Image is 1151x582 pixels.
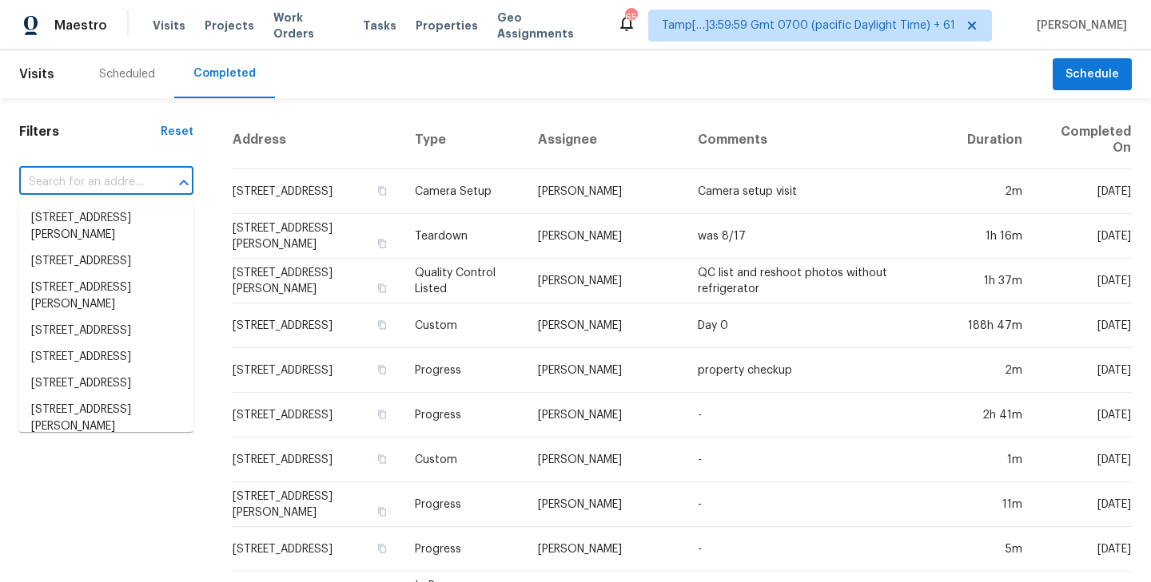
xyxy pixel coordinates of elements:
[402,393,525,437] td: Progress
[1035,437,1132,482] td: [DATE]
[375,541,389,556] button: Copy Address
[1030,18,1127,34] span: [PERSON_NAME]
[1053,58,1132,91] button: Schedule
[685,169,955,214] td: Camera setup visit
[954,348,1035,393] td: 2m
[685,111,955,169] th: Comments
[232,303,402,348] td: [STREET_ADDRESS]
[232,393,402,437] td: [STREET_ADDRESS]
[685,393,955,437] td: -
[1065,65,1119,85] span: Schedule
[18,205,193,248] li: [STREET_ADDRESS][PERSON_NAME]
[525,214,685,259] td: [PERSON_NAME]
[402,169,525,214] td: Camera Setup
[19,124,161,140] h1: Filters
[954,527,1035,572] td: 5m
[954,214,1035,259] td: 1h 16m
[954,259,1035,303] td: 1h 37m
[402,303,525,348] td: Custom
[173,172,195,194] button: Close
[232,214,402,259] td: [STREET_ADDRESS][PERSON_NAME]
[685,348,955,393] td: property checkup
[193,65,256,81] div: Completed
[18,275,193,318] li: [STREET_ADDRESS][PERSON_NAME]
[525,303,685,348] td: [PERSON_NAME]
[363,20,396,31] span: Tasks
[525,111,685,169] th: Assignee
[375,362,389,377] button: Copy Address
[232,527,402,572] td: [STREET_ADDRESS]
[525,482,685,527] td: [PERSON_NAME]
[402,214,525,259] td: Teardown
[273,10,344,42] span: Work Orders
[1035,348,1132,393] td: [DATE]
[232,482,402,527] td: [STREET_ADDRESS][PERSON_NAME]
[402,111,525,169] th: Type
[525,527,685,572] td: [PERSON_NAME]
[232,169,402,214] td: [STREET_ADDRESS]
[497,10,598,42] span: Geo Assignments
[161,124,193,140] div: Reset
[685,259,955,303] td: QC list and reshoot photos without refrigerator
[375,407,389,422] button: Copy Address
[375,184,389,198] button: Copy Address
[402,482,525,527] td: Progress
[232,111,402,169] th: Address
[54,18,107,34] span: Maestro
[232,348,402,393] td: [STREET_ADDRESS]
[375,318,389,332] button: Copy Address
[685,527,955,572] td: -
[205,18,254,34] span: Projects
[18,318,193,344] li: [STREET_ADDRESS]
[19,170,149,195] input: Search for an address...
[19,57,54,92] span: Visits
[232,259,402,303] td: [STREET_ADDRESS][PERSON_NAME]
[685,303,955,348] td: Day 0
[402,348,525,393] td: Progress
[153,18,185,34] span: Visits
[18,248,193,275] li: [STREET_ADDRESS]
[99,66,155,82] div: Scheduled
[402,527,525,572] td: Progress
[402,259,525,303] td: Quality Control Listed
[1035,527,1132,572] td: [DATE]
[685,437,955,482] td: -
[525,169,685,214] td: [PERSON_NAME]
[232,437,402,482] td: [STREET_ADDRESS]
[525,393,685,437] td: [PERSON_NAME]
[525,259,685,303] td: [PERSON_NAME]
[1035,169,1132,214] td: [DATE]
[954,482,1035,527] td: 11m
[1035,259,1132,303] td: [DATE]
[375,505,389,519] button: Copy Address
[954,303,1035,348] td: 188h 47m
[1035,303,1132,348] td: [DATE]
[954,393,1035,437] td: 2h 41m
[954,437,1035,482] td: 1m
[685,214,955,259] td: was 8/17
[375,452,389,466] button: Copy Address
[402,437,525,482] td: Custom
[1035,111,1132,169] th: Completed On
[685,482,955,527] td: -
[525,348,685,393] td: [PERSON_NAME]
[18,370,193,397] li: [STREET_ADDRESS]
[375,236,389,251] button: Copy Address
[1035,214,1132,259] td: [DATE]
[18,397,193,440] li: [STREET_ADDRESS][PERSON_NAME]
[954,169,1035,214] td: 2m
[1035,482,1132,527] td: [DATE]
[1035,393,1132,437] td: [DATE]
[525,437,685,482] td: [PERSON_NAME]
[625,10,636,26] div: 654
[662,18,955,34] span: Tamp[…]3:59:59 Gmt 0700 (pacific Daylight Time) + 61
[18,344,193,370] li: [STREET_ADDRESS]
[954,111,1035,169] th: Duration
[375,281,389,295] button: Copy Address
[416,18,478,34] span: Properties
